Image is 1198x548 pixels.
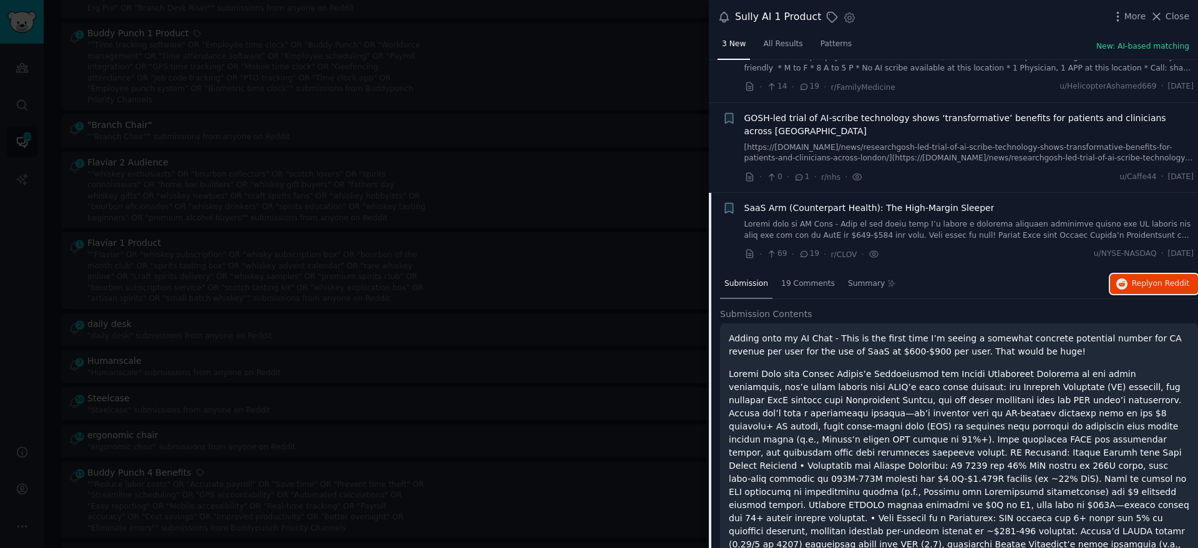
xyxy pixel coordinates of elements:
[1119,172,1157,183] span: u/Caffe44
[792,81,794,94] span: ·
[759,34,807,60] a: All Results
[1161,81,1164,92] span: ·
[781,278,835,290] span: 19 Comments
[824,248,826,261] span: ·
[1111,10,1146,23] button: More
[744,52,1194,74] a: * Personal MA (1 per physician) * 20 minute visits (f/u + new visits) * 36 patient facing hrs + 4...
[1168,248,1194,260] span: [DATE]
[861,248,864,261] span: ·
[1161,248,1164,260] span: ·
[1124,10,1146,23] span: More
[799,81,819,92] span: 19
[759,170,762,183] span: ·
[759,248,762,261] span: ·
[744,112,1194,138] a: GOSH-led trial of AI-scribe technology shows ‘transformative’ benefits for patients and clinician...
[816,34,856,60] a: Patterns
[831,83,895,92] span: r/FamilyMedicine
[1132,278,1189,290] span: Reply
[759,81,762,94] span: ·
[729,332,1189,358] p: Adding onto my AI Chat - This is the first time I’m seeing a somewhat concrete potential number f...
[763,39,802,50] span: All Results
[766,172,782,183] span: 0
[1094,248,1157,260] span: u/NYSE-NASDAQ
[831,250,857,259] span: r/CLOV
[799,248,819,260] span: 19
[1096,41,1189,52] button: New: AI-based matching
[1153,279,1189,288] span: on Reddit
[824,81,826,94] span: ·
[821,173,840,182] span: r/nhs
[722,39,746,50] span: 3 New
[814,170,817,183] span: ·
[744,219,1194,241] a: Loremi dolo si AM Cons - Adip el sed doeiu temp I’u labore e dolorema aliquaen adminimve quisno e...
[720,308,812,321] span: Submission Contents
[848,278,885,290] span: Summary
[766,248,787,260] span: 69
[821,39,852,50] span: Patterns
[1168,81,1194,92] span: [DATE]
[724,278,768,290] span: Submission
[792,248,794,261] span: ·
[794,172,809,183] span: 1
[766,81,787,92] span: 14
[744,202,995,215] a: SaaS Arm (Counterpart Health): The High-Margin Sleeper
[1161,172,1164,183] span: ·
[845,170,847,183] span: ·
[1150,10,1189,23] button: Close
[1168,172,1194,183] span: [DATE]
[718,34,750,60] a: 3 New
[787,170,789,183] span: ·
[744,142,1194,164] a: [https://[DOMAIN_NAME]/news/researchgosh-led-trial-of-ai-scribe-technology-shows-transformative-b...
[735,9,821,25] div: Sully AI 1 Product
[1166,10,1189,23] span: Close
[1110,274,1198,294] button: Replyon Reddit
[1059,81,1157,92] span: u/HelicopterAshamed669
